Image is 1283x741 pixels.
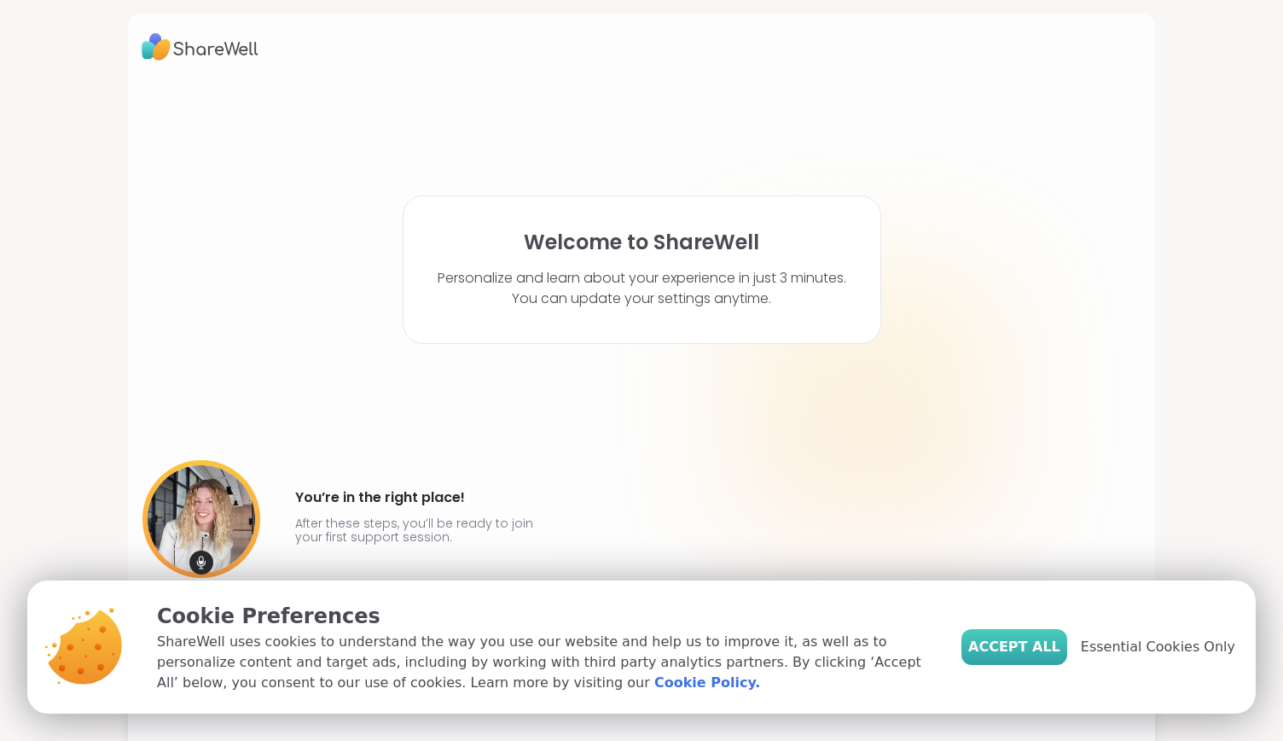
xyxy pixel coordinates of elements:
[438,268,846,309] p: Personalize and learn about your experience in just 3 minutes. You can update your settings anytime.
[142,27,258,67] img: ShareWell Logo
[961,629,1067,665] button: Accept All
[157,632,934,693] p: ShareWell uses cookies to understand the way you use our website and help us to improve it, as we...
[524,230,759,254] h1: Welcome to ShareWell
[654,673,760,693] a: Cookie Policy.
[1081,637,1235,657] span: Essential Cookies Only
[142,460,260,578] img: User image
[968,637,1060,657] span: Accept All
[295,484,541,511] h4: You’re in the right place!
[157,601,934,632] p: Cookie Preferences
[189,551,213,575] img: mic icon
[295,516,541,544] p: After these steps, you’ll be ready to join your first support session.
